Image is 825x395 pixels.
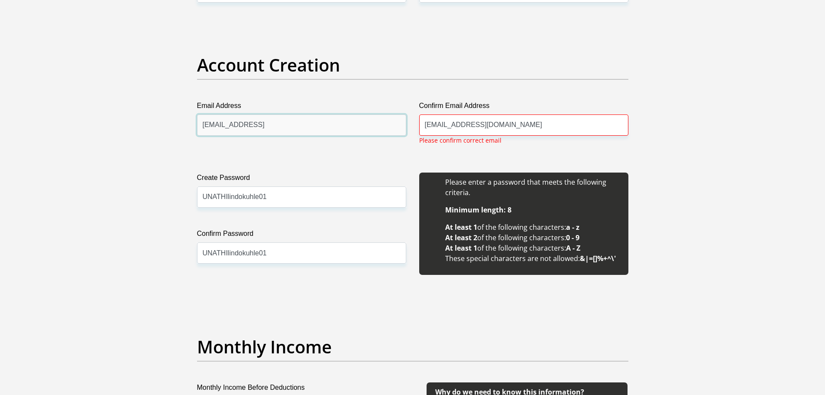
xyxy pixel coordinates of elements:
h2: Monthly Income [197,336,628,357]
label: Confirm Password [197,229,406,242]
label: Create Password [197,173,406,186]
b: 0 - 9 [566,233,579,242]
b: Minimum length: 8 [445,205,511,215]
input: Create Password [197,186,406,208]
label: Email Address [197,101,406,114]
b: At least 1 [445,243,477,253]
li: of the following characters: [445,232,620,243]
b: At least 2 [445,233,477,242]
input: Email Address [197,114,406,136]
label: Confirm Email Address [419,101,628,114]
input: Confirm Password [197,242,406,264]
b: A - Z [566,243,580,253]
p: Please confirm correct email [419,136,501,145]
b: At least 1 [445,222,477,232]
h2: Account Creation [197,55,628,75]
li: Please enter a password that meets the following criteria. [445,177,620,198]
b: a - z [566,222,579,232]
input: Confirm Email Address [419,114,628,136]
li: of the following characters: [445,243,620,253]
b: &|=[]%+^\' [580,254,616,263]
li: These special characters are not allowed: [445,253,620,264]
li: of the following characters: [445,222,620,232]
